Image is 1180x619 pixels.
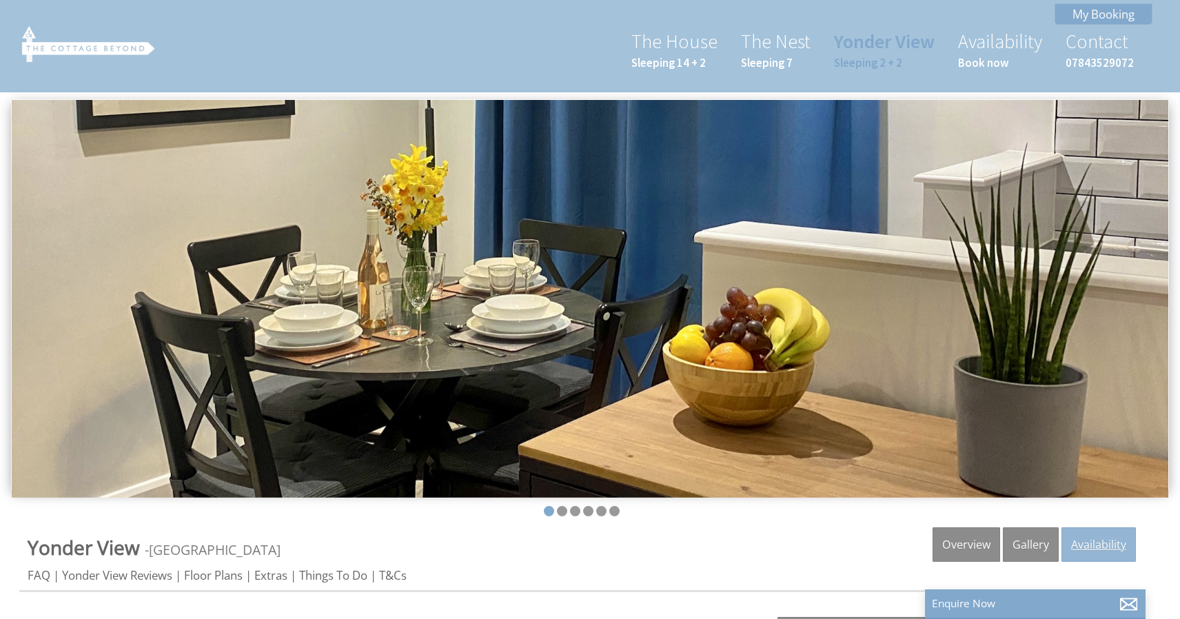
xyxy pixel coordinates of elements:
a: The NestSleeping 7 [741,29,811,70]
span: - [145,540,281,559]
a: [GEOGRAPHIC_DATA] [149,540,281,559]
a: T&Cs [379,567,407,583]
a: The HouseSleeping 14 + 2 [631,29,718,70]
a: Gallery [1003,527,1059,562]
a: Floor Plans [184,567,243,583]
a: Yonder ViewSleeping 2 + 2 [834,29,935,70]
a: My Booking [1055,3,1152,25]
small: 07843529072 [1066,55,1134,70]
small: Sleeping 14 + 2 [631,55,718,70]
img: The Cottage Beyond [19,23,157,62]
a: Things To Do [299,567,367,583]
small: Sleeping 7 [741,55,811,70]
small: Book now [958,55,1042,70]
a: AvailabilityBook now [958,29,1042,70]
a: Contact07843529072 [1066,29,1134,70]
a: Yonder View [28,534,145,560]
small: Sleeping 2 + 2 [834,55,935,70]
a: Extras [254,567,287,583]
a: Yonder View Reviews [62,567,172,583]
p: Enquire Now [932,596,1139,611]
span: Yonder View [28,534,140,560]
a: Overview [933,527,1000,562]
a: Availability [1061,527,1136,562]
a: FAQ [28,567,50,583]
